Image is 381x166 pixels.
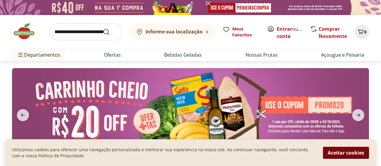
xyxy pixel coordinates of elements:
button: next [347,109,369,121]
a: Ofertas [104,51,121,58]
span: Meus Favoritos [232,26,260,38]
a: Bebidas Geladas [164,51,202,58]
button: Menu [17,48,24,62]
p: Utilizamos cookies para oferecer uma navegação personalizada e melhorar sua experiencia no nosso ... [12,147,316,159]
span: Departamentos [17,48,60,62]
a: Açougue e Peixaria [321,51,364,58]
button: Informe sua localização [129,23,215,40]
button: Aceitar cookies [323,147,369,159]
button: previous [12,109,34,121]
button: Submit Search [103,28,117,36]
span: 0 [364,29,367,35]
button: Carrinho [354,25,369,39]
a: Criar conta [277,26,310,39]
a: Nossas Frutas [245,51,278,58]
input: search [49,23,122,40]
a: Comprar Novamente [319,26,347,39]
img: Hortifruti [12,22,42,40]
span: ou [277,25,304,40]
img: cupom [12,68,369,155]
b: Informe sua localização [145,28,203,35]
a: Meus Favoritos [223,26,260,38]
a: Entrar [277,26,292,32]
